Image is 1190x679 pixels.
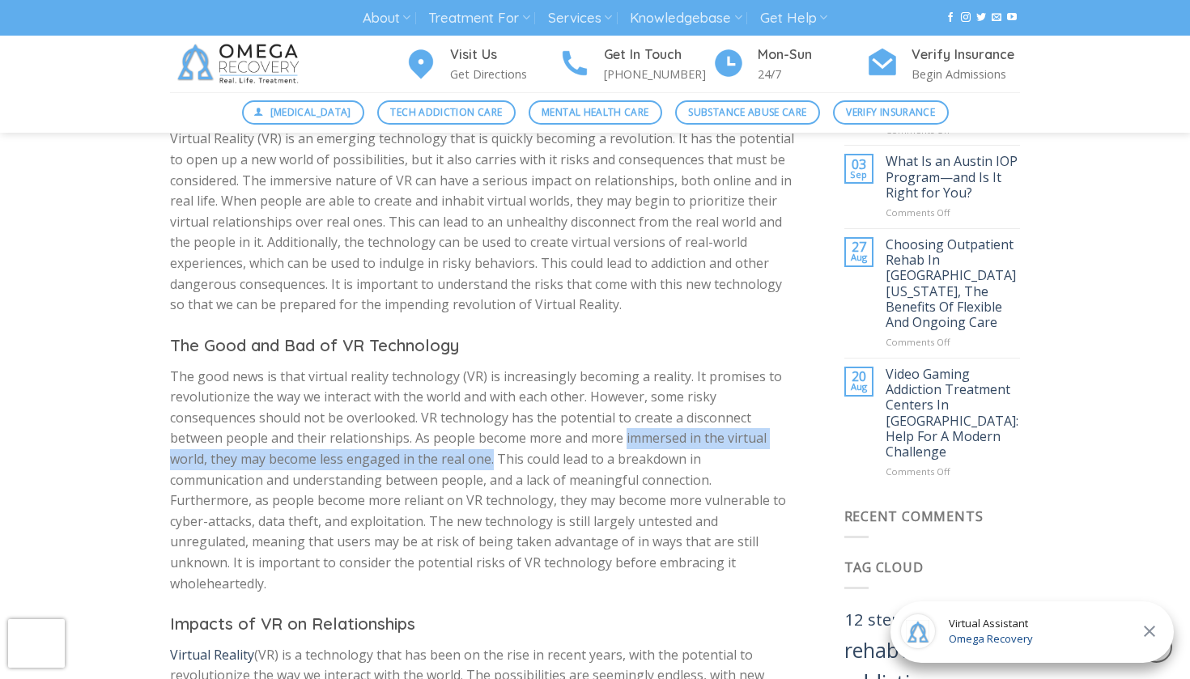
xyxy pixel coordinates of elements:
h4: Visit Us [450,45,559,66]
iframe: reCAPTCHA [8,619,65,668]
a: Send us an email [992,12,1001,23]
img: Omega Recovery [170,36,312,92]
p: [PHONE_NUMBER] [604,65,712,83]
a: Knowledgebase [630,3,742,33]
a: Get In Touch [PHONE_NUMBER] [559,45,712,84]
a: Choosing Outpatient Rehab In [GEOGRAPHIC_DATA] [US_STATE], The Benefits Of Flexible And Ongoing Care [886,237,1020,330]
a: Substance Abuse Care [675,100,820,125]
p: The good news is that virtual reality technology (VR) is increasingly becoming a reality. It prom... [170,367,796,595]
span: Tag Cloud [844,558,924,576]
h3: The Good and Bad of VR Technology [170,333,796,359]
a: About [363,3,410,33]
a: Virtual Reality [170,646,254,664]
p: 24/7 [758,65,866,83]
h4: Verify Insurance [912,45,1020,66]
a: Follow on Instagram [961,12,971,23]
a: [MEDICAL_DATA] [242,100,365,125]
a: Treatment For [428,3,529,33]
span: Tech Addiction Care [390,104,502,120]
a: Follow on YouTube [1007,12,1017,23]
span: Mental Health Care [542,104,648,120]
a: Follow on Facebook [946,12,955,23]
span: [MEDICAL_DATA] [270,104,351,120]
span: Comments Off [886,336,950,348]
p: Begin Admissions [912,65,1020,83]
a: Video Gaming Addiction Treatment Centers In [GEOGRAPHIC_DATA]: Help For A Modern Challenge [886,367,1020,460]
h4: Mon-Sun [758,45,866,66]
a: Follow on Twitter [976,12,986,23]
a: Tech Addiction Care [377,100,516,125]
p: Virtual Reality (VR) is an emerging technology that is quickly becoming a revolution. It has the ... [170,129,796,315]
h4: Get In Touch [604,45,712,66]
a: Services [548,3,612,33]
a: Verify Insurance Begin Admissions [866,45,1020,84]
span: Recent Comments [844,507,984,525]
span: Comments Off [886,465,950,477]
span: Substance Abuse Care [688,104,806,120]
a: Get Help [760,3,827,33]
a: Mental Health Care [529,100,662,125]
a: 12 steps (15 items) [844,608,910,630]
span: Comments Off [886,206,950,219]
span: Comments Off [886,124,950,136]
p: Get Directions [450,65,559,83]
a: Verify Insurance [833,100,949,125]
a: addiction rehab (29 items) [844,605,1000,664]
a: Visit Us Get Directions [405,45,559,84]
span: Verify Insurance [846,104,935,120]
a: What Is an Austin IOP Program—and Is It Right for You? [886,154,1020,201]
h3: Impacts of VR on Relationships [170,611,796,637]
